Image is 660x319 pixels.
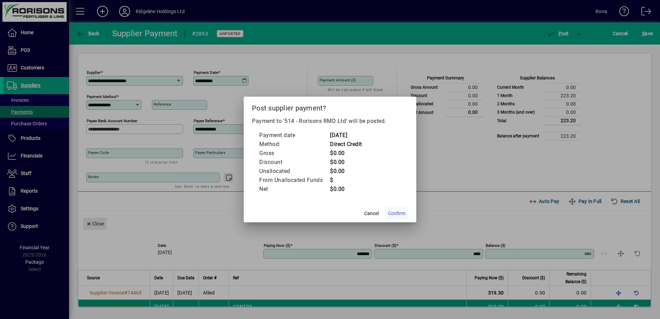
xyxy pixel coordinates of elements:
span: Cancel [364,210,379,217]
td: $0.00 [330,149,362,158]
td: $0.00 [330,185,362,194]
td: Net [259,185,330,194]
p: Payment to '514 - Rorisons RMD Ltd' will be posted. [252,117,408,125]
td: Discount [259,158,330,167]
td: Payment date [259,131,330,140]
button: Cancel [360,207,382,220]
span: Confirm [388,210,405,217]
button: Confirm [385,207,408,220]
td: $ [330,176,362,185]
td: Method: [259,140,330,149]
td: Unallocated [259,167,330,176]
td: [DATE] [330,131,362,140]
td: $0.00 [330,158,362,167]
td: $0.00 [330,167,362,176]
td: Direct Credit [330,140,362,149]
td: From Unallocated Funds [259,176,330,185]
td: Gross [259,149,330,158]
h2: Post supplier payment? [244,97,416,117]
